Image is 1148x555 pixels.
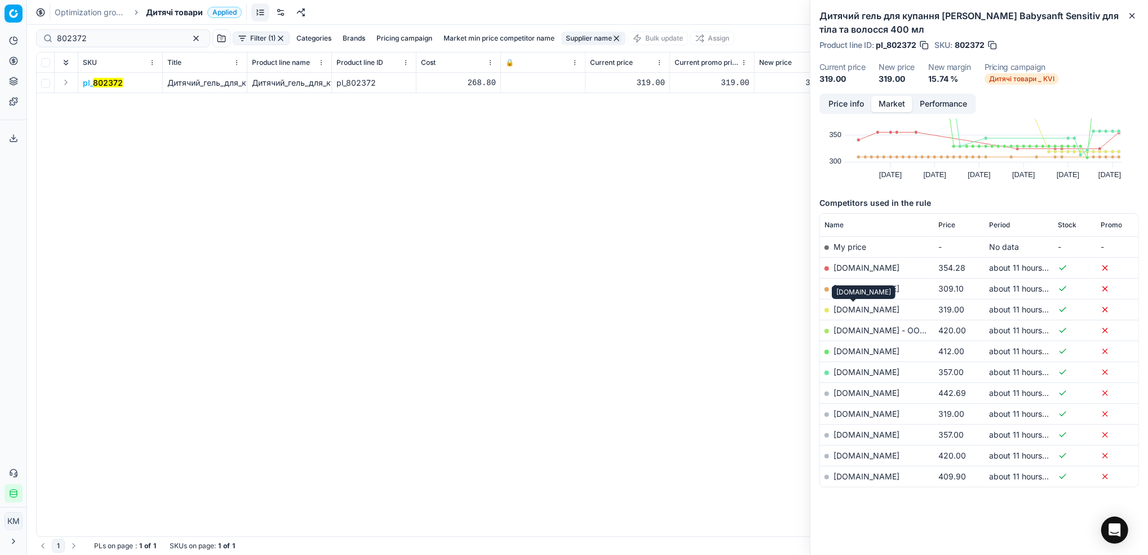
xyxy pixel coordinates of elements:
text: [DATE] [968,170,991,179]
a: [DOMAIN_NAME] [834,305,899,314]
span: Stock [1058,221,1077,230]
button: Price info [821,96,871,112]
span: 409.90 [938,472,966,481]
span: about 11 hours ago [989,284,1058,293]
span: about 11 hours ago [989,388,1058,398]
button: КM [5,512,23,530]
div: pl_802372 [336,77,411,89]
span: Дитячі товариApplied [146,7,242,18]
a: [DOMAIN_NAME] [834,284,899,293]
strong: 1 [139,541,142,550]
a: [DOMAIN_NAME] [834,451,899,460]
span: 802372 [955,39,985,51]
a: [DOMAIN_NAME] [834,263,899,272]
button: Brands [338,32,370,45]
span: 357.00 [938,367,964,377]
button: Go to previous page [36,539,50,553]
span: 309.10 [938,284,964,293]
span: 357.00 [938,430,964,439]
button: Go to next page [67,539,81,553]
div: Open Intercom Messenger [1101,517,1128,544]
span: 🔒 [506,58,514,67]
nav: breadcrumb [55,7,242,18]
strong: of [223,541,230,550]
span: SKU [83,58,97,67]
span: 319.00 [938,409,964,419]
text: [DATE] [1057,170,1079,179]
span: about 11 hours ago [989,409,1058,419]
h5: Competitors used in the rule [819,197,1139,209]
text: 350 [830,130,841,139]
div: Дитячий_гель_для_купання_HiPP_Babysanft_Sensitiv_для_тіла_та_волосся_400_мл [252,77,327,89]
span: Title [167,58,181,67]
button: Expand [59,76,73,89]
span: Applied [207,7,242,18]
span: about 11 hours ago [989,367,1058,377]
text: 300 [830,157,841,165]
span: about 11 hours ago [989,346,1058,356]
td: - [1096,236,1138,257]
strong: 1 [218,541,221,550]
span: 412.00 [938,346,964,356]
span: about 11 hours ago [989,430,1058,439]
div: : [94,541,156,550]
text: [DATE] [924,170,946,179]
dd: 319.00 [879,73,915,85]
dt: New margin [928,63,971,71]
span: Дитячий_гель_для_купання_HiPP_Babysanft_Sensitiv_для_тіла_та_волосся_400_мл [167,78,481,87]
dt: Pricing campaign [985,63,1059,71]
button: Expand all [59,56,73,69]
span: 420.00 [938,451,966,460]
span: Price [938,221,955,230]
div: 268.80 [421,77,496,89]
span: Product line name [252,58,310,67]
button: Performance [912,96,974,112]
a: [DOMAIN_NAME] [834,346,899,356]
span: КM [5,513,22,530]
a: Optimization groups [55,7,127,18]
button: Bulk update [628,32,688,45]
dd: 319.00 [819,73,865,85]
span: SKUs on page : [170,541,216,550]
a: [DOMAIN_NAME] [834,430,899,439]
a: [DOMAIN_NAME] [834,367,899,377]
span: 354.28 [938,263,965,272]
span: New price [759,58,792,67]
td: - [934,236,985,257]
text: [DATE] [879,170,902,179]
div: 319.00 [590,77,665,89]
button: Pricing campaign [372,32,437,45]
span: about 11 hours ago [989,305,1058,314]
span: 442.69 [938,388,966,398]
a: [DOMAIN_NAME] [834,472,899,481]
div: [DOMAIN_NAME] [832,285,896,299]
span: pl_802372 [876,39,916,51]
span: My price [834,242,866,252]
span: Cost [421,58,436,67]
td: - [1054,236,1096,257]
button: Filter (1) [233,32,290,45]
span: Дитячі товари [146,7,203,18]
h2: Дитячий гель для купання [PERSON_NAME] Babysanft Sensitiv для тіла та волосся 400 мл [819,9,1139,36]
span: about 11 hours ago [989,472,1058,481]
span: Product line ID [336,58,383,67]
span: Promo [1101,221,1122,230]
div: 319.00 [759,77,834,89]
span: Дитячі товари _ KVI [985,73,1059,85]
mark: 802372 [93,78,123,87]
span: Period [989,221,1010,230]
span: about 11 hours ago [989,325,1058,335]
strong: 1 [153,541,156,550]
span: Current price [590,58,633,67]
span: 420.00 [938,325,966,335]
span: Current promo price [675,58,738,67]
button: Assign [690,32,734,45]
button: Market [871,96,912,112]
nav: pagination [36,539,81,553]
button: 1 [52,539,65,553]
strong: of [144,541,151,550]
dt: Current price [819,63,865,71]
td: No data [985,236,1054,257]
button: Categories [292,32,336,45]
span: Name [825,221,844,230]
